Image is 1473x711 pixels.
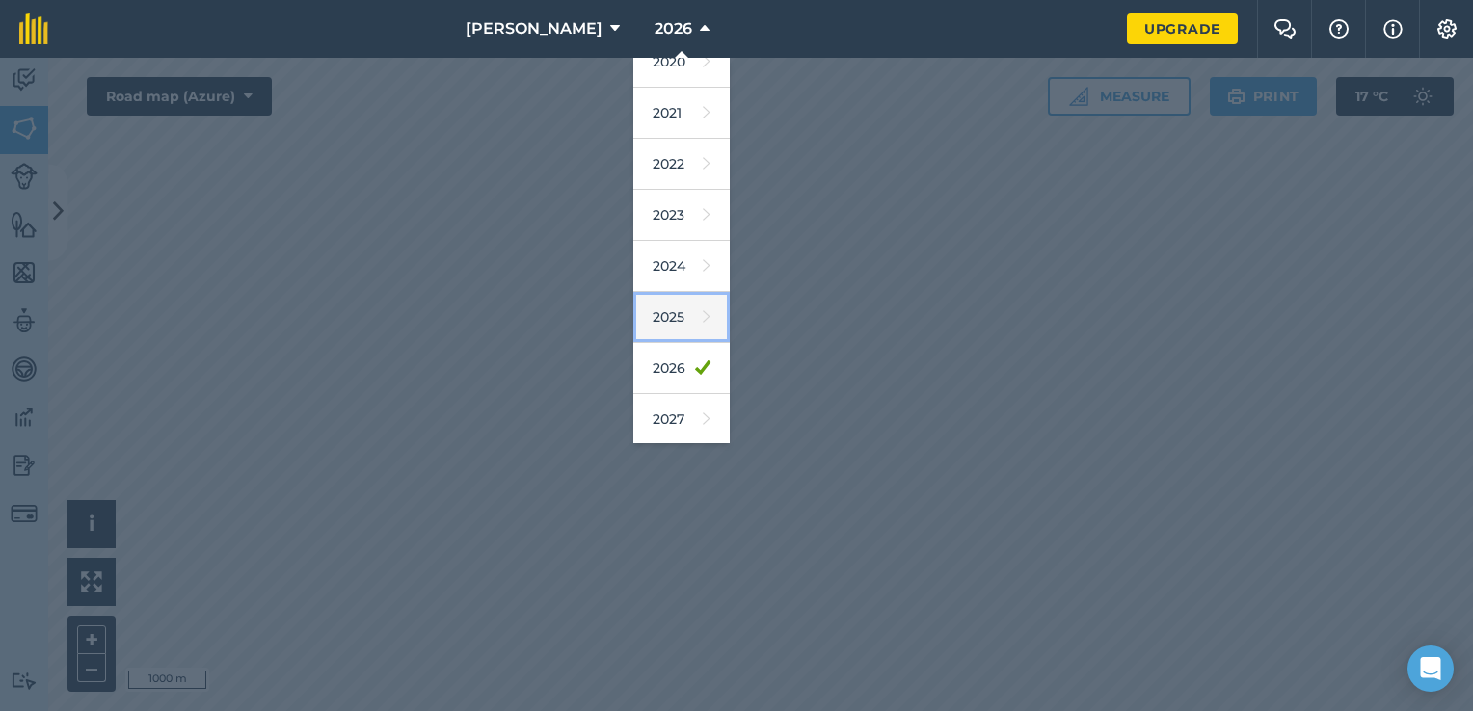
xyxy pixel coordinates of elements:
a: 2026 [633,343,730,394]
img: fieldmargin Logo [19,13,48,44]
a: 2025 [633,292,730,343]
img: Two speech bubbles overlapping with the left bubble in the forefront [1273,19,1297,39]
a: 2021 [633,88,730,139]
a: 2020 [633,37,730,88]
span: 2026 [655,17,692,40]
div: Open Intercom Messenger [1407,645,1454,692]
img: svg+xml;base64,PHN2ZyB4bWxucz0iaHR0cDovL3d3dy53My5vcmcvMjAwMC9zdmciIHdpZHRoPSIxNyIgaGVpZ2h0PSIxNy... [1383,17,1403,40]
img: A cog icon [1435,19,1459,39]
a: 2022 [633,139,730,190]
a: 2023 [633,190,730,241]
img: A question mark icon [1327,19,1351,39]
a: 2024 [633,241,730,292]
span: [PERSON_NAME] [466,17,603,40]
a: 2027 [633,394,730,445]
a: Upgrade [1127,13,1238,44]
